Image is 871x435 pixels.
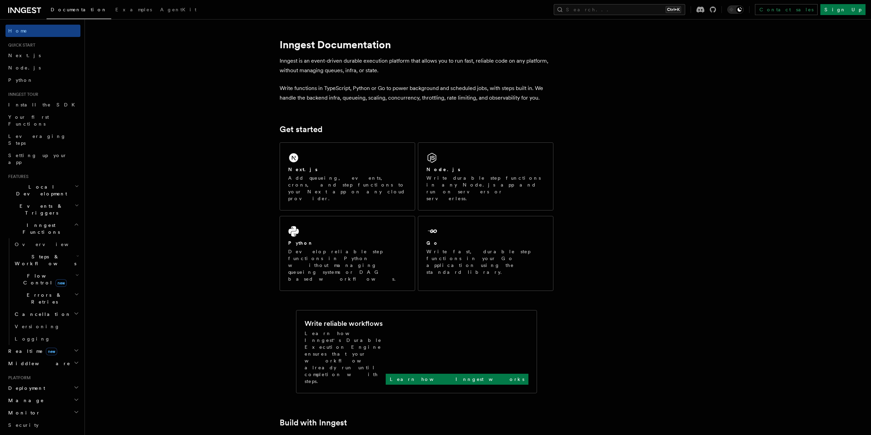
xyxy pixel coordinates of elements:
a: Install the SDK [5,99,80,111]
span: Leveraging Steps [8,133,66,146]
span: Next.js [8,53,41,58]
a: Python [5,74,80,86]
a: AgentKit [156,2,201,18]
span: new [46,348,57,355]
span: Node.js [8,65,41,71]
span: Local Development [5,183,75,197]
span: Features [5,174,28,179]
a: Home [5,25,80,37]
button: Flow Controlnew [12,270,80,289]
span: Realtime [5,348,57,355]
button: Cancellation [12,308,80,320]
p: Learn how Inngest's Durable Execution Engine ensures that your workflow already run until complet... [305,330,386,385]
p: Develop reliable step functions in Python without managing queueing systems or DAG based workflows. [288,248,407,282]
span: Your first Functions [8,114,49,127]
a: Learn how Inngest works [386,374,528,385]
a: Node.js [5,62,80,74]
h2: Go [426,240,439,246]
a: Your first Functions [5,111,80,130]
kbd: Ctrl+K [666,6,681,13]
span: Home [8,27,27,34]
button: Events & Triggers [5,200,80,219]
span: Monitor [5,409,40,416]
span: Flow Control [12,272,75,286]
a: Leveraging Steps [5,130,80,149]
a: Setting up your app [5,149,80,168]
h2: Node.js [426,166,460,173]
span: Python [8,77,33,83]
span: Documentation [51,7,107,12]
button: Manage [5,394,80,407]
a: Node.jsWrite durable step functions in any Node.js app and run on servers or serverless. [418,142,553,210]
span: AgentKit [160,7,196,12]
a: Overview [12,238,80,251]
div: Inngest Functions [5,238,80,345]
a: GoWrite fast, durable step functions in your Go application using the standard library. [418,216,553,291]
span: Inngest tour [5,92,38,97]
button: Inngest Functions [5,219,80,238]
span: Platform [5,375,31,381]
p: Add queueing, events, crons, and step functions to your Next app on any cloud provider. [288,175,407,202]
a: Versioning [12,320,80,333]
span: Setting up your app [8,153,67,165]
h2: Next.js [288,166,318,173]
a: Next.jsAdd queueing, events, crons, and step functions to your Next app on any cloud provider. [280,142,415,210]
a: Documentation [47,2,111,19]
button: Local Development [5,181,80,200]
button: Realtimenew [5,345,80,357]
h2: Python [288,240,313,246]
span: Manage [5,397,44,404]
p: Write functions in TypeScript, Python or Go to power background and scheduled jobs, with steps bu... [280,84,553,103]
p: Write fast, durable step functions in your Go application using the standard library. [426,248,545,276]
a: Examples [111,2,156,18]
span: Examples [115,7,152,12]
a: Logging [12,333,80,345]
span: Inngest Functions [5,222,74,235]
button: Monitor [5,407,80,419]
a: Sign Up [820,4,866,15]
button: Deployment [5,382,80,394]
a: Security [5,419,80,431]
a: Next.js [5,49,80,62]
span: Security [8,422,39,428]
span: Cancellation [12,311,71,318]
h1: Inngest Documentation [280,38,553,51]
button: Toggle dark mode [727,5,744,14]
p: Learn how Inngest works [390,376,524,383]
span: Overview [15,242,85,247]
a: PythonDevelop reliable step functions in Python without managing queueing systems or DAG based wo... [280,216,415,291]
button: Search...Ctrl+K [554,4,685,15]
span: Deployment [5,385,45,392]
span: new [55,279,67,287]
button: Steps & Workflows [12,251,80,270]
span: Middleware [5,360,71,367]
button: Middleware [5,357,80,370]
span: Steps & Workflows [12,253,76,267]
span: Quick start [5,42,35,48]
span: Logging [15,336,50,342]
span: Events & Triggers [5,203,75,216]
a: Build with Inngest [280,418,347,427]
p: Write durable step functions in any Node.js app and run on servers or serverless. [426,175,545,202]
button: Errors & Retries [12,289,80,308]
p: Inngest is an event-driven durable execution platform that allows you to run fast, reliable code ... [280,56,553,75]
span: Errors & Retries [12,292,74,305]
h2: Write reliable workflows [305,319,383,328]
span: Versioning [15,324,60,329]
span: Install the SDK [8,102,79,107]
a: Get started [280,125,322,134]
a: Contact sales [755,4,818,15]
